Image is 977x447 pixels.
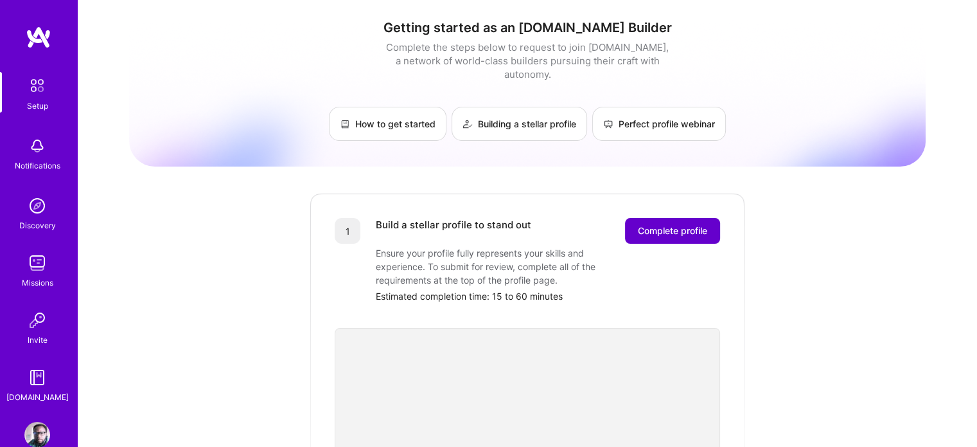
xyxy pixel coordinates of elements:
div: [DOMAIN_NAME] [6,390,69,404]
img: setup [24,72,51,99]
img: bell [24,133,50,159]
div: Complete the steps below to request to join [DOMAIN_NAME], a network of world-class builders purs... [383,41,672,81]
div: Missions [22,276,53,289]
div: Ensure your profile fully represents your skills and experience. To submit for review, complete a... [376,246,633,287]
h1: Getting started as an [DOMAIN_NAME] Builder [129,20,926,35]
a: How to get started [329,107,446,141]
div: Setup [27,99,48,113]
img: Building a stellar profile [462,119,473,129]
img: guide book [24,365,50,390]
a: Perfect profile webinar [592,107,726,141]
img: How to get started [340,119,350,129]
img: Invite [24,307,50,333]
span: Complete profile [638,224,707,237]
div: Estimated completion time: 15 to 60 minutes [376,289,720,303]
div: Invite [28,333,48,347]
img: logo [26,26,51,49]
img: discovery [24,193,50,219]
div: Build a stellar profile to stand out [376,218,531,244]
div: 1 [335,218,360,244]
a: Building a stellar profile [452,107,587,141]
button: Complete profile [625,218,720,244]
img: teamwork [24,250,50,276]
img: Perfect profile webinar [603,119,613,129]
div: Notifications [15,159,60,172]
div: Discovery [19,219,56,232]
